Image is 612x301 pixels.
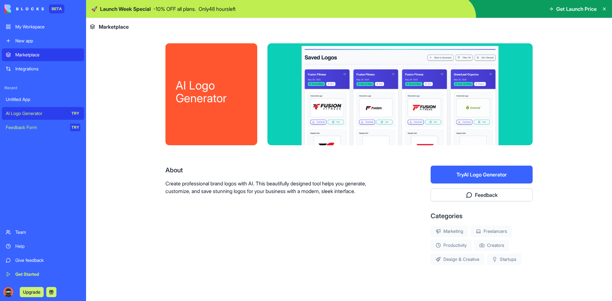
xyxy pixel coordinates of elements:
a: Give feedback [2,254,84,267]
a: AI Logo GeneratorTRY [2,107,84,120]
div: My Workspace [15,24,80,30]
a: Integrations [2,62,84,75]
a: Marketplace [2,48,84,61]
img: logo [4,4,44,13]
p: - 10 % OFF all plans. [153,5,196,13]
div: Freelancers [471,226,512,237]
span: Get Launch Price [556,5,597,13]
div: TRY [70,124,80,131]
p: Only 48 hours left [199,5,236,13]
button: Upgrade [20,287,44,297]
span: 🚀 [91,5,98,13]
a: Help [2,240,84,253]
div: About [165,166,390,175]
a: Feedback FormTRY [2,121,84,134]
div: Feedback Form [6,124,66,131]
div: Creators [474,240,509,251]
div: Marketplace [15,52,80,58]
a: Upgrade [20,289,44,295]
div: Get Started [15,271,80,277]
div: Design & Creative [431,254,484,265]
a: Get Started [2,268,84,281]
a: BETA [4,4,64,13]
div: Productivity [431,240,472,251]
a: My Workspace [2,20,84,33]
span: Recent [2,85,84,90]
p: Create professional brand logos with AI. This beautifully designed tool helps you generate, custo... [165,180,390,195]
button: Feedback [431,189,533,201]
span: Launch Week Special [100,5,151,13]
button: TryAI Logo Generator [431,166,533,183]
a: New app [2,34,84,47]
div: Integrations [15,66,80,72]
div: AI Logo Generator [176,79,247,104]
div: BETA [49,4,64,13]
div: New app [15,38,80,44]
span: Marketplace [99,23,129,31]
div: AI Logo Generator [6,110,66,117]
a: Team [2,226,84,239]
div: Categories [431,211,533,220]
div: TRY [70,110,80,117]
div: Help [15,243,80,249]
div: Give feedback [15,257,80,263]
div: Team [15,229,80,235]
img: ACg8ocInL3CkjCJEtvQ0aKdQE1zcgTHCYJ73829pHFHJXZWUSfHxrvcb=s96-c [3,287,13,297]
div: Marketing [431,226,468,237]
div: Untitled App [6,96,80,103]
div: Startups [487,254,521,265]
a: Untitled App [2,93,84,106]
